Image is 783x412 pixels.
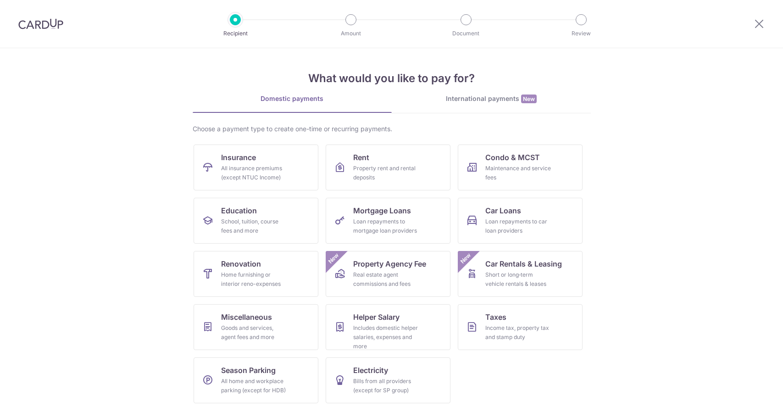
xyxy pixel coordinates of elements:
[432,29,500,38] p: Document
[458,198,583,244] a: Car LoansLoan repayments to car loan providers
[221,312,272,323] span: Miscellaneous
[485,217,551,235] div: Loan repayments to car loan providers
[221,377,287,395] div: All home and workplace parking (except for HDB)
[353,365,388,376] span: Electricity
[194,198,318,244] a: EducationSchool, tuition, course fees and more
[458,304,583,350] a: TaxesIncome tax, property tax and stamp duty
[221,323,287,342] div: Goods and services, agent fees and more
[221,258,261,269] span: Renovation
[485,323,551,342] div: Income tax, property tax and stamp duty
[221,217,287,235] div: School, tuition, course fees and more
[353,323,419,351] div: Includes domestic helper salaries, expenses and more
[485,164,551,182] div: Maintenance and service fees
[194,251,318,297] a: RenovationHome furnishing or interior reno-expenses
[317,29,385,38] p: Amount
[547,29,615,38] p: Review
[485,270,551,289] div: Short or long‑term vehicle rentals & leases
[353,164,419,182] div: Property rent and rental deposits
[193,94,392,103] div: Domestic payments
[194,145,318,190] a: InsuranceAll insurance premiums (except NTUC Income)
[326,198,450,244] a: Mortgage LoansLoan repayments to mortgage loan providers
[221,152,256,163] span: Insurance
[485,258,562,269] span: Car Rentals & Leasing
[724,384,774,407] iframe: Opens a widget where you can find more information
[485,312,506,323] span: Taxes
[326,304,450,350] a: Helper SalaryIncludes domestic helper salaries, expenses and more
[353,377,419,395] div: Bills from all providers (except for SP group)
[458,251,583,297] a: Car Rentals & LeasingShort or long‑term vehicle rentals & leasesNew
[326,145,450,190] a: RentProperty rent and rental deposits
[458,145,583,190] a: Condo & MCSTMaintenance and service fees
[521,95,537,103] span: New
[485,152,540,163] span: Condo & MCST
[353,205,411,216] span: Mortgage Loans
[326,357,450,403] a: ElectricityBills from all providers (except for SP group)
[18,18,63,29] img: CardUp
[353,270,419,289] div: Real estate agent commissions and fees
[326,251,341,266] span: New
[392,94,591,104] div: International payments
[353,217,419,235] div: Loan repayments to mortgage loan providers
[193,70,591,87] h4: What would you like to pay for?
[485,205,521,216] span: Car Loans
[326,251,450,297] a: Property Agency FeeReal estate agent commissions and feesNew
[193,124,591,134] div: Choose a payment type to create one-time or recurring payments.
[194,357,318,403] a: Season ParkingAll home and workplace parking (except for HDB)
[221,270,287,289] div: Home furnishing or interior reno-expenses
[458,251,473,266] span: New
[221,365,276,376] span: Season Parking
[353,258,426,269] span: Property Agency Fee
[221,164,287,182] div: All insurance premiums (except NTUC Income)
[194,304,318,350] a: MiscellaneousGoods and services, agent fees and more
[353,312,400,323] span: Helper Salary
[353,152,369,163] span: Rent
[221,205,257,216] span: Education
[201,29,269,38] p: Recipient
